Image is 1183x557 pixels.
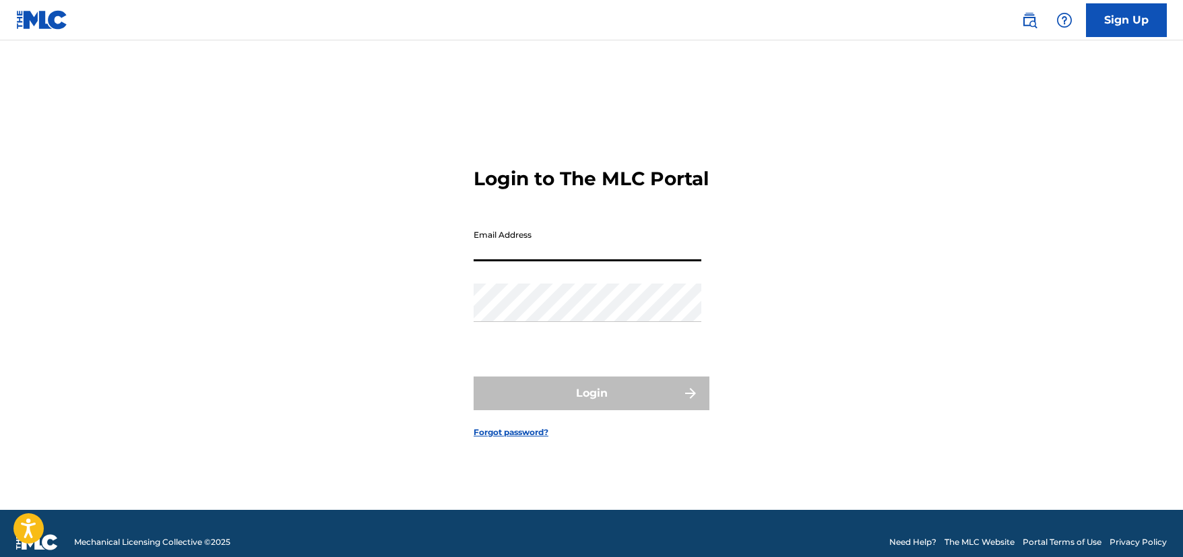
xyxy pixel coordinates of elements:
img: logo [16,534,58,550]
a: The MLC Website [945,536,1015,548]
img: MLC Logo [16,10,68,30]
a: Forgot password? [474,426,548,438]
a: Need Help? [889,536,936,548]
a: Privacy Policy [1110,536,1167,548]
div: Help [1051,7,1078,34]
span: Mechanical Licensing Collective © 2025 [74,536,230,548]
img: help [1056,12,1073,28]
a: Sign Up [1086,3,1167,37]
a: Public Search [1016,7,1043,34]
a: Portal Terms of Use [1023,536,1101,548]
img: search [1021,12,1037,28]
h3: Login to The MLC Portal [474,167,709,191]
